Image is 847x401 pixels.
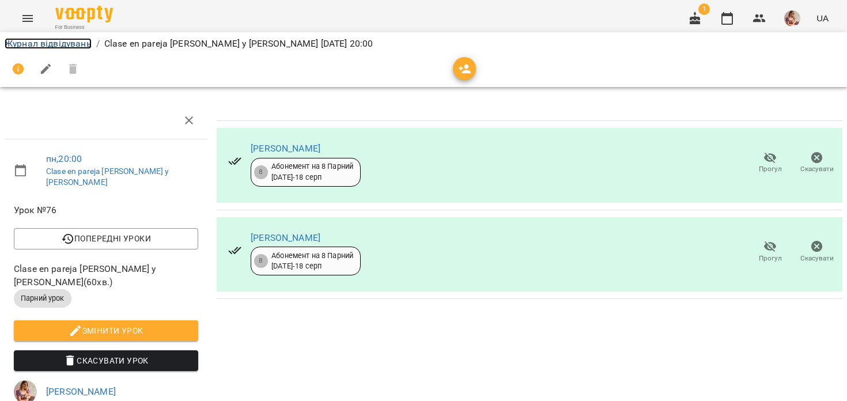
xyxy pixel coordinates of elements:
button: Скасувати Урок [14,350,198,371]
p: Clase en pareja [PERSON_NAME] y [PERSON_NAME] [DATE] 20:00 [104,37,373,51]
span: Clase en pareja [PERSON_NAME] y [PERSON_NAME] ( 60 хв. ) [14,262,198,289]
span: 1 [698,3,710,15]
button: Menu [14,5,41,32]
div: 8 [254,254,268,268]
li: / [96,37,100,51]
span: Скасувати Урок [23,354,189,368]
button: UA [812,7,833,29]
span: Урок №76 [14,203,198,217]
a: Clase en pareja [PERSON_NAME] y [PERSON_NAME] [46,167,169,187]
span: Змінити урок [23,324,189,338]
span: UA [816,12,829,24]
button: Скасувати [793,147,840,179]
button: Змінити урок [14,320,198,341]
a: [PERSON_NAME] [251,232,320,243]
span: Прогул [759,164,782,174]
span: Парний урок [14,293,71,304]
button: Скасувати [793,236,840,268]
nav: breadcrumb [5,37,842,51]
span: For Business [55,24,113,31]
a: [PERSON_NAME] [251,143,320,154]
a: Журнал відвідувань [5,38,92,49]
span: Прогул [759,254,782,263]
a: [PERSON_NAME] [46,386,116,397]
button: Попередні уроки [14,228,198,249]
button: Прогул [747,147,793,179]
img: 598c81dcb499f295e991862bd3015a7d.JPG [784,10,800,27]
span: Скасувати [800,254,834,263]
div: Абонемент на 8 Парний [DATE] - 18 серп [271,161,353,183]
a: пн , 20:00 [46,153,82,164]
button: Прогул [747,236,793,268]
div: Абонемент на 8 Парний [DATE] - 18 серп [271,251,353,272]
img: Voopty Logo [55,6,113,22]
span: Попередні уроки [23,232,189,245]
div: 8 [254,165,268,179]
span: Скасувати [800,164,834,174]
